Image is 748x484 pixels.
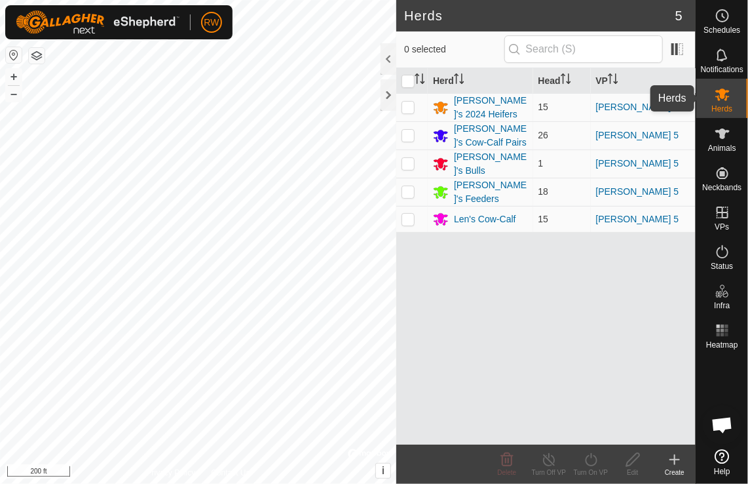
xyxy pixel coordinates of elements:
[591,68,696,94] th: VP
[701,66,743,73] span: Notifications
[711,262,733,270] span: Status
[538,186,549,197] span: 18
[596,102,679,112] a: [PERSON_NAME] 5
[204,16,219,30] span: RW
[596,214,679,224] a: [PERSON_NAME] 5
[538,214,549,224] span: 15
[504,35,663,63] input: Search (S)
[415,75,425,86] p-sorticon: Activate to sort
[675,6,683,26] span: 5
[703,405,742,445] div: Open chat
[428,68,533,94] th: Herd
[715,223,729,231] span: VPs
[561,75,571,86] p-sorticon: Activate to sort
[596,186,679,197] a: [PERSON_NAME] 5
[612,468,654,477] div: Edit
[6,86,22,102] button: –
[528,468,570,477] div: Turn Off VP
[16,10,179,34] img: Gallagher Logo
[711,105,732,113] span: Herds
[404,8,675,24] h2: Herds
[454,94,527,121] div: [PERSON_NAME]'s 2024 Heifers
[538,102,549,112] span: 15
[454,75,464,86] p-sorticon: Activate to sort
[454,178,527,206] div: [PERSON_NAME]'s Feeders
[382,465,384,476] span: i
[454,122,527,150] div: [PERSON_NAME]'s Cow-Calf Pairs
[714,302,730,310] span: Infra
[608,75,618,86] p-sorticon: Activate to sort
[454,212,516,226] div: Len's Cow-Calf
[454,150,527,178] div: [PERSON_NAME]'s Bulls
[147,467,196,479] a: Privacy Policy
[498,469,517,476] span: Delete
[708,144,736,152] span: Animals
[596,130,679,140] a: [PERSON_NAME] 5
[211,467,250,479] a: Contact Us
[533,68,591,94] th: Head
[538,130,549,140] span: 26
[596,158,679,169] a: [PERSON_NAME] 5
[654,468,696,477] div: Create
[696,444,748,481] a: Help
[714,468,730,475] span: Help
[29,48,45,64] button: Map Layers
[376,464,390,478] button: i
[703,26,740,34] span: Schedules
[538,158,544,169] span: 1
[570,468,612,477] div: Turn On VP
[702,184,741,192] span: Neckbands
[706,341,738,349] span: Heatmap
[6,47,22,63] button: Reset Map
[6,69,22,85] button: +
[404,43,504,56] span: 0 selected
